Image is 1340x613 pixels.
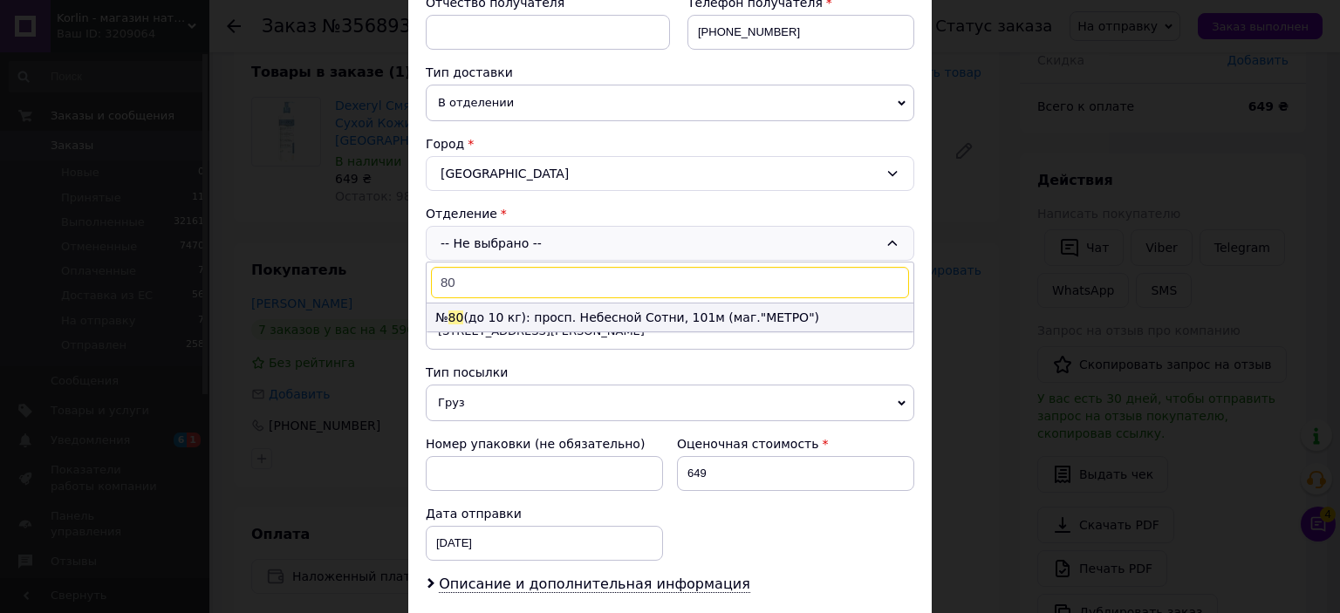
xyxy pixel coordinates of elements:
span: Описание и дополнительная информация [439,576,750,593]
input: Найти [431,267,909,298]
span: 80 [448,310,464,324]
li: № (до 10 кг): просп. Небесной Сотни, 101м (маг."МЕТРО") [427,303,913,331]
span: Тип доставки [426,65,513,79]
span: Тип посылки [426,365,508,379]
input: +380 [687,15,914,50]
div: Город [426,135,914,153]
div: Дата отправки [426,505,663,522]
div: Оценочная стоимость [677,435,914,453]
div: -- Не выбрано -- [426,226,914,261]
div: Номер упаковки (не обязательно) [426,435,663,453]
div: Отделение [426,205,914,222]
span: Груз [426,385,914,421]
div: [GEOGRAPHIC_DATA] [426,156,914,191]
span: В отделении [426,85,914,121]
